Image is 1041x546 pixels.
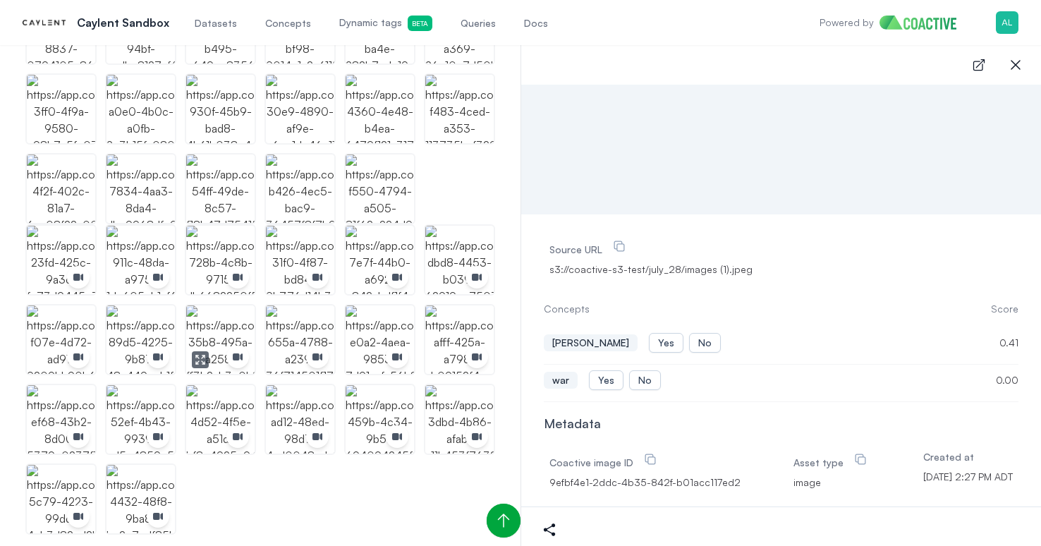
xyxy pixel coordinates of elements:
[640,450,660,470] button: Coactive image ID
[266,385,334,454] img: https://app.coactive.ai/assets/ui/images/coactive/CaylentS3_1751905407236/db5db5c3-ad12-48ed-98d7...
[549,475,741,490] span: 9efbf4e1-2ddc-4b35-842f-b01acc117ed2
[649,333,683,353] button: Yes
[186,226,255,294] img: https://app.coactive.ai/assets/ui/images/coactive/CaylentS3_1751905407236/74027ccf-728b-4c8b-9715...
[552,373,569,387] div: war
[27,465,95,533] img: https://app.coactive.ai/assets/ui/images/coactive/CaylentS3_1751905407236/0fb748b0-5c79-4223-99dd...
[27,385,95,454] img: https://app.coactive.ai/assets/ui/images/coactive/CaylentS3_1751905407236/c7c36bde-ef68-43b2-8d00...
[346,305,414,374] img: https://app.coactive.ai/assets/ui/images/coactive/CaylentS3_1751905407236/8ec4997a-e0a2-4aea-9853...
[106,465,175,533] img: https://app.coactive.ai/assets/ui/images/coactive/CaylentS3_1751905407236/048d6a29-4432-48f8-9ba8...
[923,470,1013,484] span: 2025-07-29T17:27:17.472676+00:00
[346,385,414,454] img: https://app.coactive.ai/assets/ui/images/coactive/CaylentS3_1751905407236/e2805868-459b-4c34-9b5f...
[23,11,66,34] img: Caylent Sandbox
[425,226,494,294] img: https://app.coactive.ai/assets/ui/images/coactive/CaylentS3_1751905407236/d1cf4a23-dbd8-4453-b039...
[589,370,623,390] button: Yes
[996,11,1018,34] img: Menu for the logged in user
[544,413,1018,433] div: Metadata
[106,385,175,454] img: https://app.coactive.ai/assets/ui/images/coactive/CaylentS3_1751905407236/3d91d2ad-52ef-4b43-9939...
[879,16,968,30] img: Home
[609,237,629,257] button: Source URL
[793,456,870,468] label: Asset type
[27,75,95,143] img: https://app.coactive.ai/assets/ui/images/coactive/CaylentS3_1751905407236/61483d8b-3ff0-4f9a-9580...
[346,154,414,223] img: https://app.coactive.ai/assets/ui/images/coactive/CaylentS3_1751905407236/e71379a3-f550-4794-a505...
[923,451,974,463] label: Created at
[425,385,494,454] img: https://app.coactive.ai/assets/ui/images/coactive/CaylentS3_1751905407236/ef772806-3dbd-4b86-afab...
[999,336,1018,350] p: 0.41
[851,450,870,470] button: Asset type
[106,75,175,143] img: https://app.coactive.ai/assets/ui/images/coactive/CaylentS3_1751905407236/8963c8ed-a0e0-4b0c-a0fb...
[658,336,674,350] div: Yes
[996,373,1018,387] p: 0.00
[106,154,175,223] img: https://app.coactive.ai/assets/ui/images/coactive/CaylentS3_1751905407236/d3bb47b9-7834-4aa3-8da4...
[266,154,334,223] img: https://app.coactive.ai/assets/ui/images/coactive/CaylentS3_1751905407236/5081f430-b426-4ec5-bac9...
[106,305,175,374] img: https://app.coactive.ai/assets/ui/images/coactive/CaylentS3_1751905407236/62aeb2c2-89d5-4225-9b87...
[793,475,870,490] span: image
[266,226,334,294] img: https://app.coactive.ai/assets/ui/images/coactive/CaylentS3_1751905407236/eac4995b-31f0-4f87-bd84...
[820,16,874,30] p: Powered by
[461,16,496,30] span: Queries
[346,75,414,143] button: https://app.coactive.ai/assets/ui/images/coactive/CaylentS3_1751905407236/05bc2db1-4360-4e48-b4ea...
[598,373,614,387] div: Yes
[408,16,432,31] span: Beta
[549,456,660,468] label: Coactive image ID
[186,385,255,454] img: https://app.coactive.ai/assets/ui/images/coactive/CaylentS3_1751905407236/680ad2f4-4d52-4f5e-a51d...
[549,262,1013,277] span: s3://coactive-s3-test/july_28/images (1).jpeg
[265,16,311,30] span: Concepts
[425,75,494,143] img: https://app.coactive.ai/assets/ui/images/coactive/CaylentS3_1751905407236/4eed41df-f483-4ced-a353...
[689,333,721,353] button: No
[77,14,169,31] p: Caylent Sandbox
[698,336,712,350] div: No
[266,75,334,143] img: https://app.coactive.ai/assets/ui/images/coactive/CaylentS3_1751905407236/1cb1f31d-30e9-4890-af9e...
[266,305,334,374] img: https://app.coactive.ai/assets/ui/images/coactive/CaylentS3_1751905407236/a22c8de5-655a-4788-a239...
[991,302,1018,316] p: Score
[425,305,494,374] img: https://app.coactive.ai/assets/ui/images/coactive/CaylentS3_1751905407236/d2cbceef-afff-425a-a798...
[186,75,255,143] img: https://app.coactive.ai/assets/ui/images/coactive/CaylentS3_1751905407236/a2867889-930f-45b9-bad8...
[195,16,237,30] span: Datasets
[629,370,661,390] button: No
[638,373,652,387] div: No
[27,226,95,294] img: https://app.coactive.ai/assets/ui/images/coactive/CaylentS3_1751905407236/bdc8b02c-23fd-425c-9a3c...
[544,372,578,389] button: war
[106,226,175,294] img: https://app.coactive.ai/assets/ui/images/coactive/CaylentS3_1751905407236/3b19bbae-911c-48da-a975...
[27,305,95,374] img: https://app.coactive.ai/assets/ui/images/coactive/CaylentS3_1751905407236/fedc7572-f07e-4d72-ad91...
[186,305,255,374] img: https://app.coactive.ai/assets/ui/images/coactive/CaylentS3_1751905407236/4ea3c37b-35b8-495a-a258...
[544,334,638,351] button: [PERSON_NAME]
[186,154,255,223] img: https://app.coactive.ai/assets/ui/images/coactive/CaylentS3_1751905407236/2173d162-54ff-49de-8c57...
[27,154,95,223] img: https://app.coactive.ai/assets/ui/images/coactive/CaylentS3_1751905407236/a790a2b8-4f2f-402c-81a7...
[544,302,590,316] h3: Concepts
[552,336,629,350] div: [PERSON_NAME]
[549,243,629,255] label: Source URL
[339,16,432,31] span: Dynamic tags
[346,226,414,294] img: https://app.coactive.ai/assets/ui/images/coactive/CaylentS3_1751905407236/32dfdcca-7e7f-44b0-a692...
